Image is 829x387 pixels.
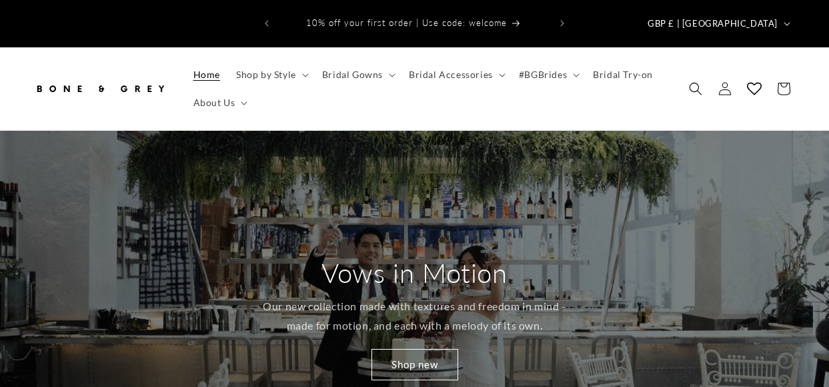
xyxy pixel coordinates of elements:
[236,69,296,81] span: Shop by Style
[256,297,573,336] p: Our new collection made with textures and freedom in mind - made for motion, and each with a melo...
[306,17,507,28] span: 10% off your first order | Use code: welcome
[185,61,228,89] a: Home
[314,61,401,89] summary: Bridal Gowns
[640,11,796,36] button: GBP £ | [GEOGRAPHIC_DATA]
[401,61,511,89] summary: Bridal Accessories
[228,61,314,89] summary: Shop by Style
[33,74,167,103] img: Bone and Grey Bridal
[519,69,567,81] span: #BGBrides
[29,69,172,108] a: Bone and Grey Bridal
[511,61,585,89] summary: #BGBrides
[648,17,778,31] span: GBP £ | [GEOGRAPHIC_DATA]
[193,97,235,109] span: About Us
[321,256,507,290] h2: Vows in Motion
[185,89,253,117] summary: About Us
[593,69,653,81] span: Bridal Try-on
[371,348,458,380] a: Shop new
[681,74,710,103] summary: Search
[252,11,281,36] button: Previous announcement
[322,69,383,81] span: Bridal Gowns
[585,61,661,89] a: Bridal Try-on
[548,11,577,36] button: Next announcement
[409,69,493,81] span: Bridal Accessories
[193,69,220,81] span: Home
